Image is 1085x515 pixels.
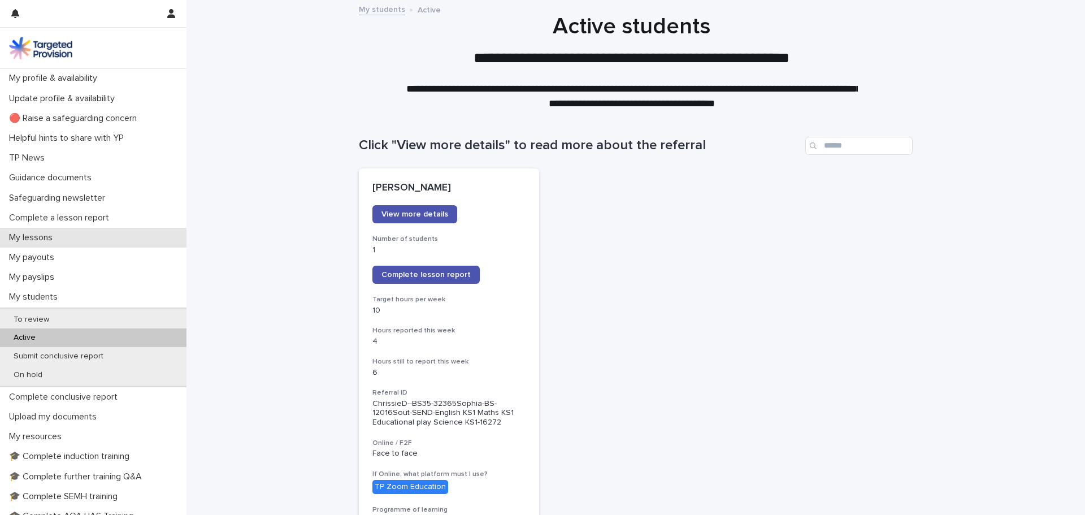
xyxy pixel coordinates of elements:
a: Complete lesson report [372,266,480,284]
p: My lessons [5,232,62,243]
p: To review [5,315,58,324]
p: TP News [5,153,54,163]
img: M5nRWzHhSzIhMunXDL62 [9,37,72,59]
p: My payouts [5,252,63,263]
p: 4 [372,337,526,347]
p: Submit conclusive report [5,352,112,361]
input: Search [805,137,913,155]
div: TP Zoom Education [372,480,448,494]
p: [PERSON_NAME] [372,182,526,194]
p: Active [418,3,441,15]
h3: Referral ID [372,388,526,397]
p: My resources [5,431,71,442]
p: 🎓 Complete SEMH training [5,491,127,502]
p: 🎓 Complete further training Q&A [5,471,151,482]
h3: Number of students [372,235,526,244]
h1: Click "View more details" to read more about the referral [359,137,801,154]
h3: If Online, what platform must I use? [372,470,526,479]
p: Update profile & availability [5,93,124,104]
span: View more details [381,210,448,218]
h1: Active students [355,13,909,40]
p: 10 [372,306,526,315]
p: Complete conclusive report [5,392,127,403]
p: 🔴 Raise a safeguarding concern [5,113,146,124]
h3: Target hours per week [372,295,526,304]
p: My students [5,292,67,302]
p: Guidance documents [5,172,101,183]
span: Complete lesson report [381,271,471,279]
h3: Programme of learning [372,505,526,514]
h3: Hours reported this week [372,326,526,335]
p: ChrissieD--BS35-32365Sophia-BS-12016Sout-SEND-English KS1 Maths KS1 Educational play Science KS1-... [372,399,526,427]
h3: Hours still to report this week [372,357,526,366]
h3: Online / F2F [372,439,526,448]
a: View more details [372,205,457,223]
p: My payslips [5,272,63,283]
p: My profile & availability [5,73,106,84]
p: Helpful hints to share with YP [5,133,133,144]
p: 🎓 Complete induction training [5,451,138,462]
p: Active [5,333,45,343]
p: Upload my documents [5,412,106,422]
p: 1 [372,245,526,255]
p: Safeguarding newsletter [5,193,114,204]
p: 6 [372,368,526,378]
p: On hold [5,370,51,380]
a: My students [359,2,405,15]
p: Face to face [372,449,526,458]
p: Complete a lesson report [5,213,118,223]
